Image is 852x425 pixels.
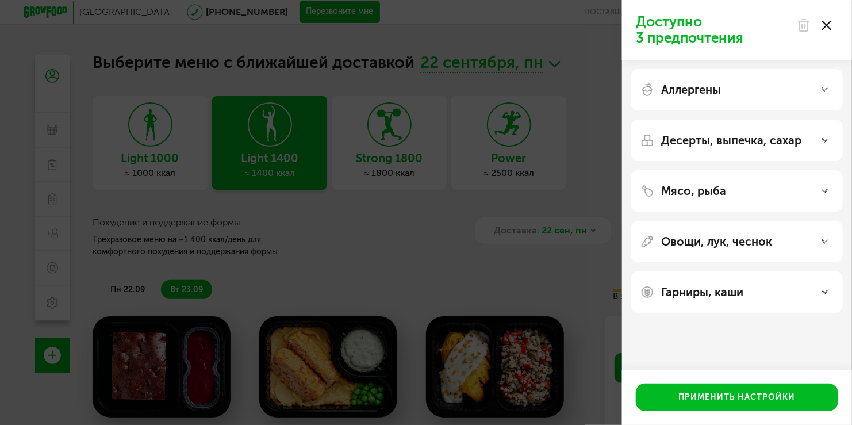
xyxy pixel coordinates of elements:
p: Гарниры, каши [661,285,743,299]
p: Доступно 3 предпочтения [636,14,790,46]
p: Овощи, лук, чеснок [661,235,772,248]
p: Мясо, рыба [661,184,726,198]
p: Аллергены [661,83,721,97]
p: Десерты, выпечка, сахар [661,133,801,147]
button: Применить настройки [636,384,838,411]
